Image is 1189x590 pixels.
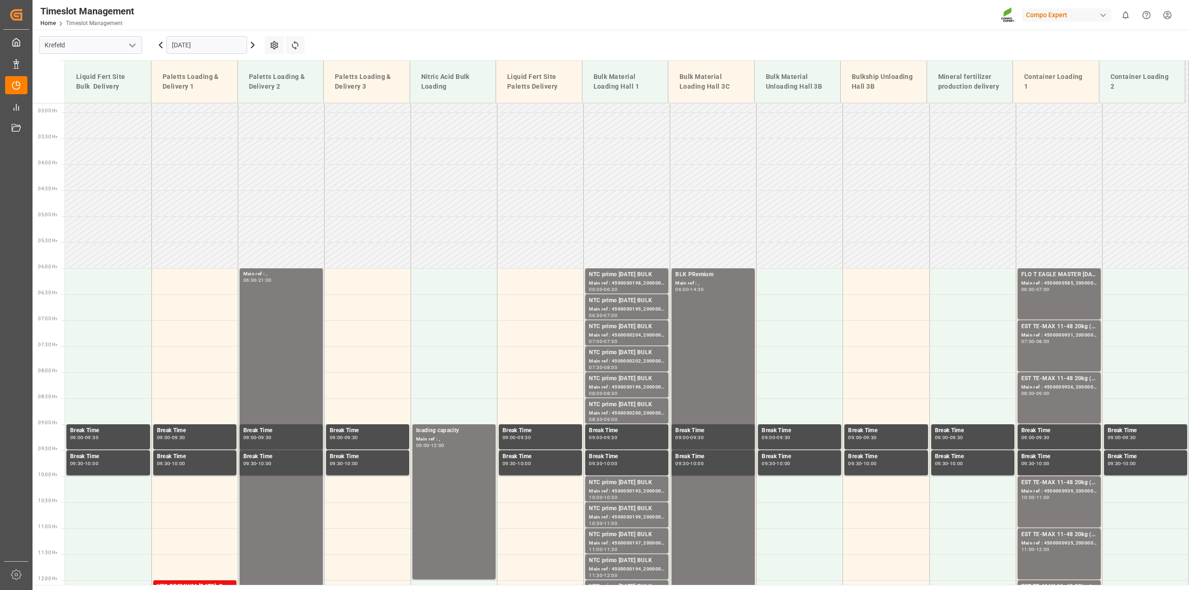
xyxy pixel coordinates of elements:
[85,461,98,466] div: 10:00
[676,68,747,95] div: Bulk Material Loading Hall 3C
[1021,435,1035,440] div: 09:00
[166,36,247,54] input: DD.MM.YYYY
[862,461,863,466] div: -
[430,443,431,447] div: -
[503,452,578,461] div: Break Time
[948,461,949,466] div: -
[1036,339,1050,344] div: 08:00
[38,316,57,321] span: 07:00 Hr
[589,279,665,287] div: Main ref : 4500000198, 2000000032
[38,394,57,399] span: 08:30 Hr
[589,305,665,313] div: Main ref : 4500000195, 2000000032
[1021,391,1035,395] div: 08:00
[777,435,790,440] div: 09:30
[1021,539,1097,547] div: Main ref : 4500000935, 2000000976;
[416,426,492,435] div: loading capacity
[863,435,877,440] div: 09:30
[38,264,57,269] span: 06:00 Hr
[38,550,57,555] span: 11:30 Hr
[258,435,272,440] div: 09:30
[589,461,602,466] div: 09:30
[690,287,704,292] div: 14:30
[1115,5,1136,26] button: show 0 new notifications
[602,461,604,466] div: -
[777,461,790,466] div: 10:00
[38,134,57,139] span: 03:30 Hr
[1021,547,1035,551] div: 11:00
[157,461,170,466] div: 09:30
[1021,331,1097,339] div: Main ref : 4500000931, 2000000976;
[602,339,604,344] div: -
[1021,279,1097,287] div: Main ref : 4500000585, 2000000428;
[343,435,345,440] div: -
[1021,287,1035,292] div: 06:00
[589,565,665,573] div: Main ref : 4500000194, 2000000032
[1021,374,1097,383] div: EST TE-MAX 11-48 20kg (x56) WW;
[39,36,142,54] input: Type to search/select
[38,420,57,425] span: 09:00 Hr
[604,365,617,370] div: 08:00
[1123,461,1136,466] div: 10:00
[1036,461,1050,466] div: 10:00
[675,279,751,287] div: Main ref : ,
[589,573,602,577] div: 11:30
[70,435,84,440] div: 09:00
[762,461,775,466] div: 09:30
[1036,495,1050,499] div: 11:00
[70,426,146,435] div: Break Time
[416,435,492,443] div: Main ref : ,
[950,435,963,440] div: 09:30
[589,270,665,279] div: NTC primo [DATE] BULK
[157,452,233,461] div: Break Time
[602,417,604,421] div: -
[1034,461,1036,466] div: -
[1136,5,1157,26] button: Help Center
[948,435,949,440] div: -
[848,435,862,440] div: 09:00
[516,461,517,466] div: -
[256,461,258,466] div: -
[604,313,617,318] div: 07:00
[604,391,617,395] div: 08:30
[243,435,257,440] div: 09:00
[589,426,665,435] div: Break Time
[602,391,604,395] div: -
[38,446,57,451] span: 09:30 Hr
[589,322,665,331] div: NTC primo [DATE] BULK
[950,461,963,466] div: 10:00
[1108,435,1121,440] div: 09:00
[1107,68,1178,95] div: Container Loading 2
[345,435,358,440] div: 09:30
[516,435,517,440] div: -
[589,400,665,409] div: NTC primo [DATE] BULK
[589,383,665,391] div: Main ref : 4500000196, 2000000032
[675,287,689,292] div: 06:00
[1021,530,1097,539] div: EST TE-MAX 11-48 20kg (x56) WW;
[1034,339,1036,344] div: -
[1021,452,1097,461] div: Break Time
[1020,68,1091,95] div: Container Loading 1
[1034,435,1036,440] div: -
[1108,452,1183,461] div: Break Time
[848,426,924,435] div: Break Time
[1021,339,1035,344] div: 07:00
[40,4,134,18] div: Timeslot Management
[848,68,919,95] div: Bulkship Unloading Hall 3B
[589,452,665,461] div: Break Time
[85,435,98,440] div: 09:30
[589,435,602,440] div: 09:00
[863,461,877,466] div: 10:00
[604,495,617,499] div: 10:30
[589,487,665,495] div: Main ref : 4500000193, 2000000032
[690,435,704,440] div: 09:30
[38,524,57,529] span: 11:00 Hr
[602,547,604,551] div: -
[84,435,85,440] div: -
[589,495,602,499] div: 10:00
[690,461,704,466] div: 10:00
[762,435,775,440] div: 09:00
[602,365,604,370] div: -
[589,313,602,318] div: 06:30
[431,443,444,447] div: 12:00
[689,435,690,440] div: -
